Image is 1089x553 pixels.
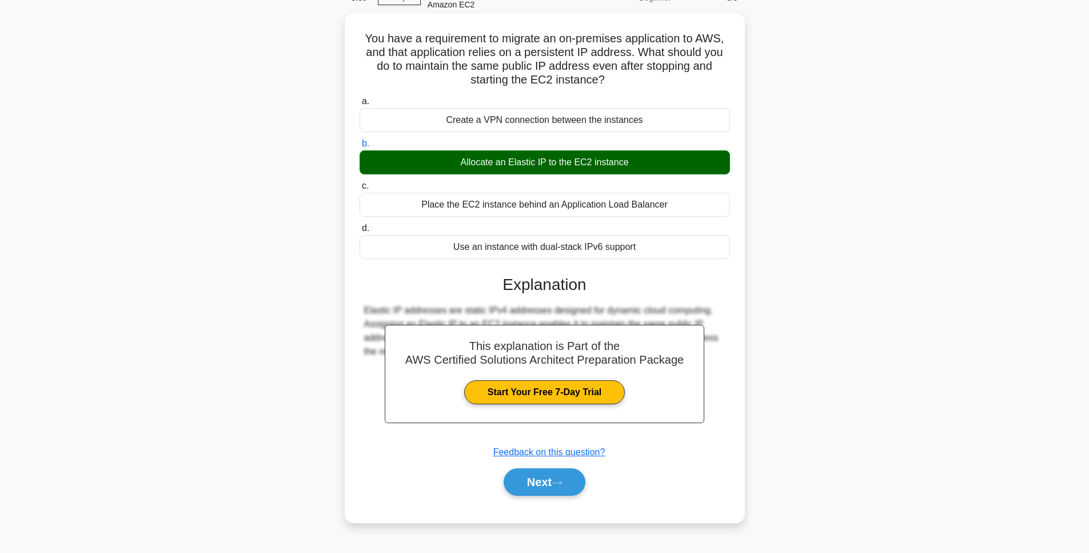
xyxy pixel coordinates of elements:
[362,223,369,233] span: d.
[362,138,369,148] span: b.
[464,380,625,404] a: Start Your Free 7-Day Trial
[366,275,723,295] h3: Explanation
[504,468,585,496] button: Next
[360,108,730,132] div: Create a VPN connection between the instances
[360,150,730,174] div: Allocate an Elastic IP to the EC2 instance
[362,181,369,190] span: c.
[358,31,731,87] h5: You have a requirement to migrate an on-premises application to AWS, and that application relies ...
[362,96,369,106] span: a.
[360,193,730,217] div: Place the EC2 instance behind an Application Load Balancer
[360,235,730,259] div: Use an instance with dual-stack IPv6 support
[364,304,725,359] div: Elastic IP addresses are static IPv4 addresses designed for dynamic cloud computing. Assigning an...
[493,447,605,457] a: Feedback on this question?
